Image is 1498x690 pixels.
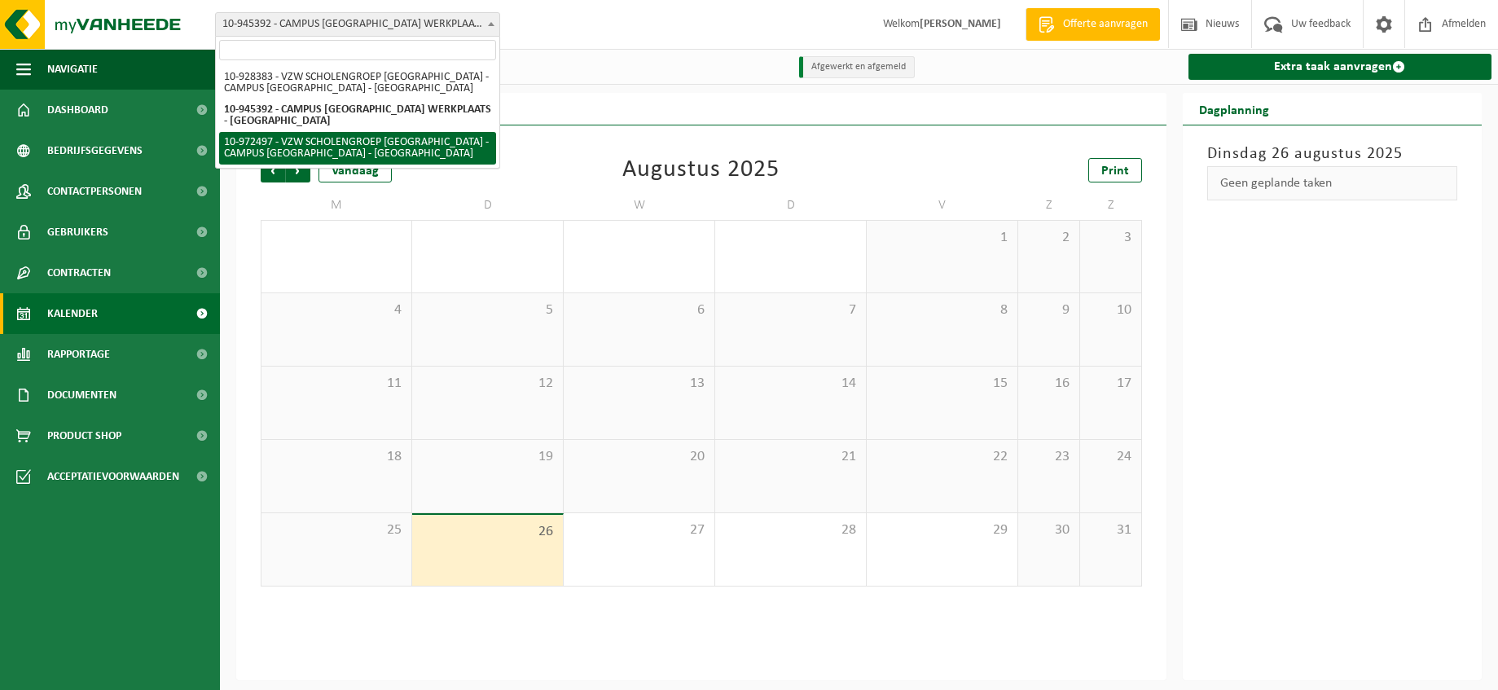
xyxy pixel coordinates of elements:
span: Contracten [47,253,111,293]
td: M [261,191,412,220]
span: 18 [270,448,403,466]
span: 22 [875,448,1009,466]
td: D [412,191,564,220]
a: Print [1088,158,1142,182]
li: 10-928383 - VZW SCHOLENGROEP [GEOGRAPHIC_DATA] - CAMPUS [GEOGRAPHIC_DATA] - [GEOGRAPHIC_DATA] [219,67,496,99]
span: 16 [1026,375,1071,393]
span: Volgende [286,158,310,182]
span: Gebruikers [47,212,108,253]
span: 23 [1026,448,1071,466]
span: 6 [572,301,706,319]
td: W [564,191,715,220]
td: Z [1080,191,1142,220]
strong: [PERSON_NAME] [920,18,1001,30]
span: 9 [1026,301,1071,319]
td: D [715,191,867,220]
span: 20 [572,448,706,466]
span: Contactpersonen [47,171,142,212]
span: Vorige [261,158,285,182]
span: 10 [1088,301,1133,319]
span: Kalender [47,293,98,334]
span: 10-945392 - CAMPUS BARNUM WERKPLAATS - ROESELARE [215,12,500,37]
span: 7 [723,301,858,319]
span: 25 [270,521,403,539]
div: Augustus 2025 [622,158,780,182]
a: Extra taak aanvragen [1188,54,1491,80]
td: V [867,191,1018,220]
span: 27 [572,521,706,539]
span: 21 [723,448,858,466]
span: 1 [875,229,1009,247]
span: Navigatie [47,49,98,90]
span: 4 [270,301,403,319]
span: Rapportage [47,334,110,375]
li: 10-972497 - VZW SCHOLENGROEP [GEOGRAPHIC_DATA] - CAMPUS [GEOGRAPHIC_DATA] - [GEOGRAPHIC_DATA] [219,132,496,165]
span: 14 [723,375,858,393]
span: Acceptatievoorwaarden [47,456,179,497]
span: Print [1101,165,1129,178]
span: 8 [875,301,1009,319]
span: 5 [420,301,555,319]
div: Vandaag [318,158,392,182]
a: Offerte aanvragen [1026,8,1160,41]
td: Z [1018,191,1080,220]
span: 19 [420,448,555,466]
span: Product Shop [47,415,121,456]
span: 3 [1088,229,1133,247]
span: Bedrijfsgegevens [47,130,143,171]
h2: Dagplanning [1183,93,1285,125]
span: 24 [1088,448,1133,466]
span: 30 [1026,521,1071,539]
li: Afgewerkt en afgemeld [799,56,915,78]
span: 31 [1088,521,1133,539]
span: 10-945392 - CAMPUS BARNUM WERKPLAATS - ROESELARE [216,13,499,36]
span: 29 [875,521,1009,539]
span: 11 [270,375,403,393]
span: Documenten [47,375,116,415]
span: 12 [420,375,555,393]
span: 13 [572,375,706,393]
span: Dashboard [47,90,108,130]
span: 17 [1088,375,1133,393]
span: Offerte aanvragen [1059,16,1152,33]
span: 28 [723,521,858,539]
h3: Dinsdag 26 augustus 2025 [1207,142,1457,166]
li: 10-945392 - CAMPUS [GEOGRAPHIC_DATA] WERKPLAATS - [GEOGRAPHIC_DATA] [219,99,496,132]
span: 15 [875,375,1009,393]
span: 26 [420,523,555,541]
div: Geen geplande taken [1207,166,1457,200]
span: 2 [1026,229,1071,247]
